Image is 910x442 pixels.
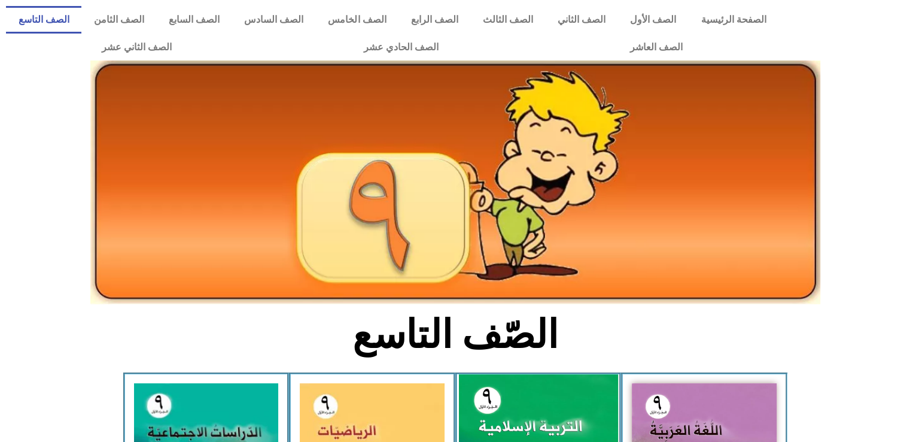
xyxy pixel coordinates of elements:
a: الصف الثامن [81,6,156,34]
a: الصف الثاني [545,6,617,34]
a: الصف الرابع [398,6,470,34]
a: الصف العاشر [534,34,778,61]
a: الصف الثاني عشر [6,34,267,61]
a: الصف الخامس [316,6,398,34]
a: الصف الحادي عشر [267,34,534,61]
a: الصف الأول [618,6,689,34]
a: الصف السادس [232,6,316,34]
a: الصف التاسع [6,6,81,34]
a: الصفحة الرئيسية [689,6,778,34]
a: الصف الثالث [470,6,545,34]
a: الصف السابع [156,6,232,34]
h2: الصّف التاسع [257,311,653,358]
